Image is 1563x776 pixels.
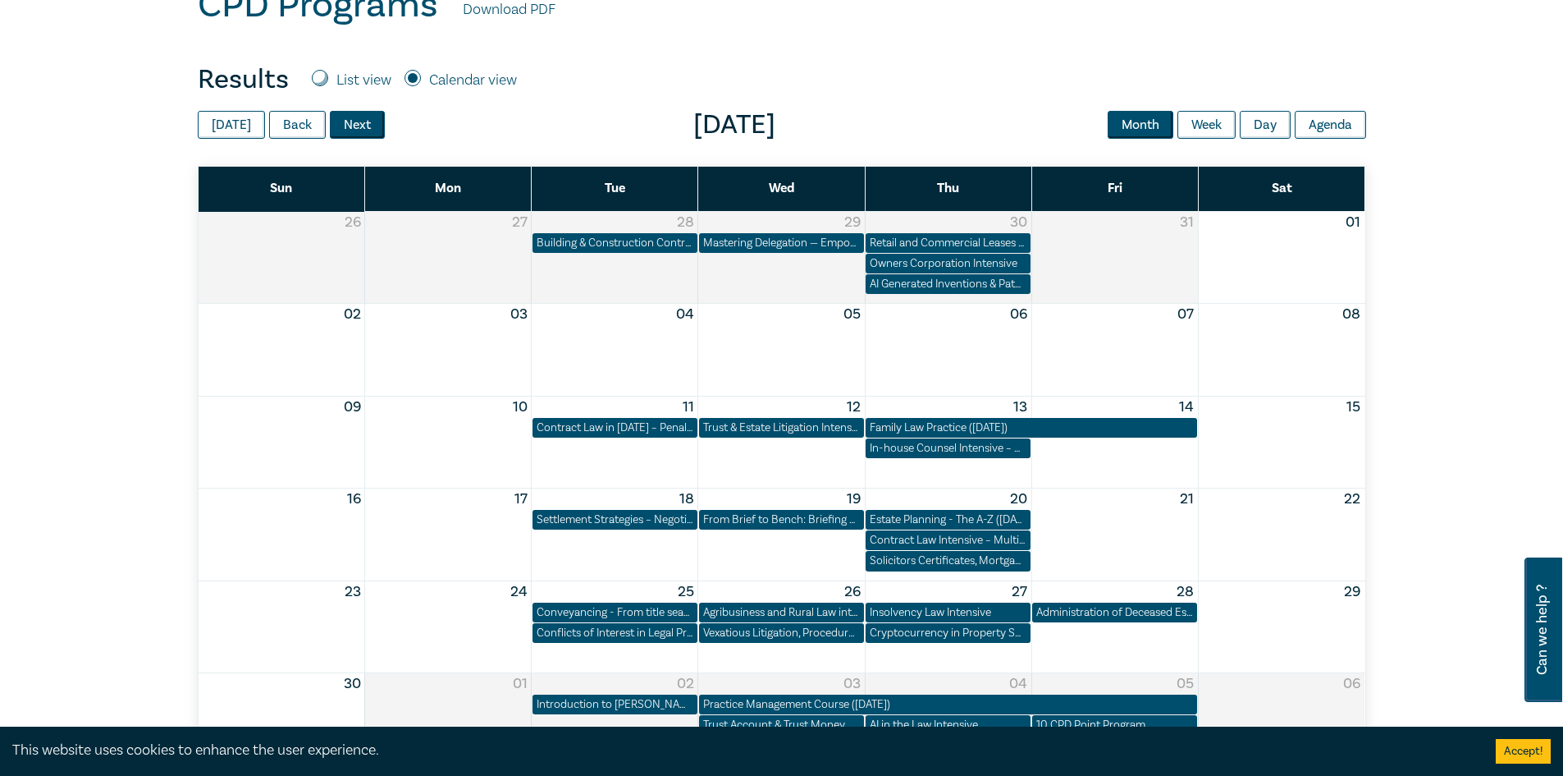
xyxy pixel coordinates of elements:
[1240,111,1291,139] button: Day
[513,397,528,418] button: 10
[514,489,528,510] button: 17
[1013,397,1027,418] button: 13
[676,304,694,325] button: 04
[344,304,361,325] button: 02
[1496,739,1551,764] button: Accept cookies
[1343,673,1360,695] button: 06
[435,180,461,196] span: Mon
[703,420,860,436] div: Trust & Estate Litigation Intensive
[1010,304,1027,325] button: 06
[344,397,361,418] button: 09
[870,276,1026,292] div: AI Generated Inventions & Patents – Navigating Legal Uncertainty
[1180,212,1194,233] button: 31
[678,581,694,603] button: 25
[703,512,860,528] div: From Brief to Bench: Briefing Counsel for Success
[198,63,289,96] h4: Results
[1344,489,1360,510] button: 22
[870,553,1026,569] div: Solicitors Certificates, Mortgages & Guarantees – Risky Business
[1010,489,1027,510] button: 20
[703,717,860,733] div: Trust Account & Trust Money Compliance Intensive
[870,255,1026,272] div: Owners Corporation Intensive
[1108,111,1173,139] button: Month
[510,581,528,603] button: 24
[510,304,528,325] button: 03
[703,625,860,641] div: Vexatious Litigation, Procedural Abuse & Risk Management
[870,440,1026,457] div: In-house Counsel Intensive – Mastering the In-house Role
[1108,180,1122,196] span: Fri
[870,235,1026,251] div: Retail and Commercial Leases - A Practical Guide (October 2025)
[1180,489,1194,510] button: 21
[345,212,361,233] button: 26
[844,581,861,603] button: 26
[679,489,694,510] button: 18
[870,420,1193,436] div: Family Law Practice (November 2025)
[1009,673,1027,695] button: 04
[385,108,1085,141] span: [DATE]
[537,604,693,621] div: Conveyancing - From title search to settlement (November 2025)
[198,111,265,139] button: [DATE]
[537,625,693,641] div: Conflicts of Interest in Legal Practice – The General Store Dilemma
[1342,304,1360,325] button: 08
[1177,673,1194,695] button: 05
[1012,581,1027,603] button: 27
[1177,304,1194,325] button: 07
[870,717,1026,733] div: AI in the Law Intensive
[1344,581,1360,603] button: 29
[12,740,1471,761] div: This website uses cookies to enhance the user experience.
[937,180,959,196] span: Thu
[537,420,693,436] div: Contract Law in 2025 – Penalties, Unfair Terms & Unconscionable Conduct
[269,111,326,139] button: Back
[1346,212,1360,233] button: 01
[537,696,693,713] div: Introduction to Wills for Legal Support Staff (Dec 2025)
[1534,567,1550,692] span: Can we help ?
[870,532,1026,549] div: Contract Law Intensive – Multi Party, Smart Contracts & Good Faith
[345,581,361,603] button: 23
[270,180,292,196] span: Sun
[870,604,1026,621] div: Insolvency Law Intensive
[703,604,860,621] div: Agribusiness and Rural Law intensive
[1177,581,1194,603] button: 28
[847,397,861,418] button: 12
[843,673,861,695] button: 03
[513,673,528,695] button: 01
[429,70,517,91] label: Calendar view
[769,180,794,196] span: Wed
[847,489,861,510] button: 19
[1295,111,1366,139] button: Agenda
[537,235,693,251] div: Building & Construction Contracts – Contract Interpretation following Pafburn
[870,625,1026,641] div: Cryptocurrency in Property Settlements – Navigating Hidden Assets & Cold Wallets
[1346,397,1360,418] button: 15
[605,180,625,196] span: Tue
[677,212,694,233] button: 28
[870,512,1026,528] div: Estate Planning - The A-Z (Nov 2025)
[1179,397,1194,418] button: 14
[843,304,861,325] button: 05
[512,212,528,233] button: 27
[330,111,385,139] button: Next
[198,166,1366,765] div: Month View
[1272,180,1292,196] span: Sat
[703,235,860,251] div: Mastering Delegation — Empowering Junior Lawyers for Success
[703,696,1193,713] div: Practice Management Course (December 2025)
[347,489,361,510] button: 16
[844,212,861,233] button: 29
[1010,212,1027,233] button: 30
[1036,717,1193,733] div: 10 CPD Point Program
[344,673,361,695] button: 30
[537,512,693,528] div: Settlement Strategies – Negotiating and Advising on Offers of Settlement
[1036,604,1193,621] div: Administration of Deceased Estates (Nov 2025)
[1177,111,1236,139] button: Week
[336,70,391,91] label: List view
[683,397,694,418] button: 11
[677,673,694,695] button: 02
